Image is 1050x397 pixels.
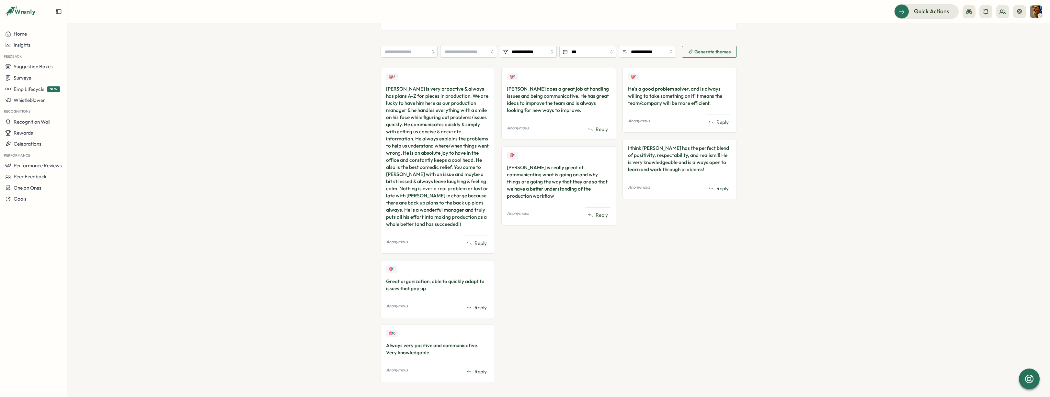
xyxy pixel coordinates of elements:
div: Upvotes [507,152,518,159]
div: I think [PERSON_NAME] has the perfect blend of positivity, respectability, and realism!!! He is v... [628,145,731,173]
span: Surveys [14,75,31,81]
button: Reply [464,303,489,313]
span: Emp Lifecycle [14,86,44,92]
span: Whistleblower [14,97,45,103]
span: Reply [596,212,608,219]
div: [PERSON_NAME] does a great job at handling issues and being communicative. He has great ideas to ... [507,85,610,114]
button: Reply [706,117,731,127]
button: Reply [706,184,731,193]
div: [PERSON_NAME] is really great at communicating what is going on and why things are going the way ... [507,164,610,200]
span: Insights [14,42,30,48]
button: Reply [585,210,611,220]
span: Reply [474,240,487,247]
span: Reply [596,126,608,133]
button: Reply [464,367,489,377]
img: Sean [1030,6,1042,18]
span: Reply [474,368,487,375]
span: Performance Reviews [14,162,62,169]
span: Recognition Wall [14,119,50,125]
span: Celebrations [14,141,41,147]
span: Home [14,31,27,37]
p: Anonymous [386,367,408,373]
p: Anonymous [386,303,408,309]
span: Quick Actions [914,7,949,16]
div: Upvotes [386,73,398,80]
p: Anonymous [507,211,529,216]
span: Reply [716,185,729,192]
span: Generate themes [694,50,731,54]
p: Anonymous [628,184,650,190]
span: Goals [14,196,27,202]
div: Upvotes [628,73,639,80]
span: Rewards [14,130,33,136]
p: Anonymous [386,239,408,245]
div: [PERSON_NAME] is very proactive & always has plans A-Z for pieces in production. We are lucky to ... [386,85,489,228]
span: Suggestion Boxes [14,63,53,70]
span: Peer Feedback [14,173,47,180]
span: NEW [47,86,60,92]
div: Upvotes [386,330,398,337]
button: Quick Actions [894,4,959,18]
button: Generate themes [682,46,737,58]
span: One on Ones [14,185,41,191]
div: Always very positive and communicative. Very knowledgable. [386,342,489,356]
button: Reply [464,238,489,248]
button: Reply [585,125,611,134]
div: Great organization, able to quickly adapt to issues that pop up [386,278,489,292]
p: Anonymous [628,118,650,124]
span: Reply [716,119,729,126]
button: Expand sidebar [55,8,62,15]
div: Upvotes [386,266,397,272]
p: Anonymous [507,125,529,131]
span: Reply [474,304,487,311]
div: He's a good problem solver, and is always willing to take something on if it means the team/compa... [628,85,731,107]
div: Upvotes [507,73,518,80]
